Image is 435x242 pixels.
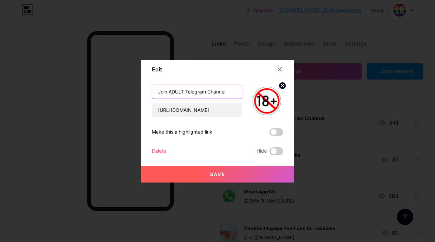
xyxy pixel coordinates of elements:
[152,65,162,73] div: Edit
[210,171,225,177] span: Save
[152,147,166,155] div: Delete
[257,147,267,155] span: Hide
[152,128,212,136] div: Make this a highlighted link
[250,85,283,117] img: link_thumbnail
[152,85,242,99] input: Title
[141,166,294,183] button: Save
[152,103,242,117] input: URL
